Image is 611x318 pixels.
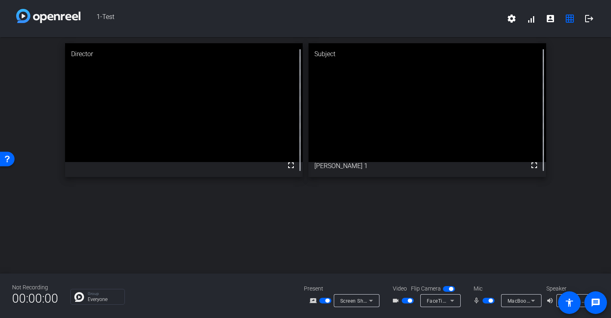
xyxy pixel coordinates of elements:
mat-icon: screen_share_outline [310,296,319,305]
div: Director [65,43,303,65]
mat-icon: accessibility [565,298,574,307]
mat-icon: grid_on [565,14,575,23]
mat-icon: message [591,298,600,307]
div: Subject [308,43,546,65]
mat-icon: fullscreen [529,160,539,170]
img: white-gradient.svg [16,9,80,23]
mat-icon: fullscreen [286,160,296,170]
div: Present [304,284,385,293]
mat-icon: settings [507,14,516,23]
mat-icon: videocam_outline [392,296,402,305]
img: Chat Icon [74,292,84,302]
span: 00:00:00 [12,289,58,308]
mat-icon: account_box [546,14,555,23]
div: Speaker [546,284,595,293]
div: Mic [466,284,546,293]
div: Not Recording [12,283,58,292]
p: Everyone [88,297,120,302]
span: Flip Camera [411,284,441,293]
span: Video [393,284,407,293]
span: MacBook Pro Microphone (Built-in) [508,297,590,304]
p: Group [88,292,120,296]
span: Screen Sharing [340,297,376,304]
mat-icon: logout [584,14,594,23]
mat-icon: volume_up [546,296,556,305]
mat-icon: mic_none [473,296,482,305]
span: 1-Test [80,9,502,28]
button: signal_cellular_alt [521,9,541,28]
span: FaceTime HD Camera (3A71:F4B5) [427,297,510,304]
